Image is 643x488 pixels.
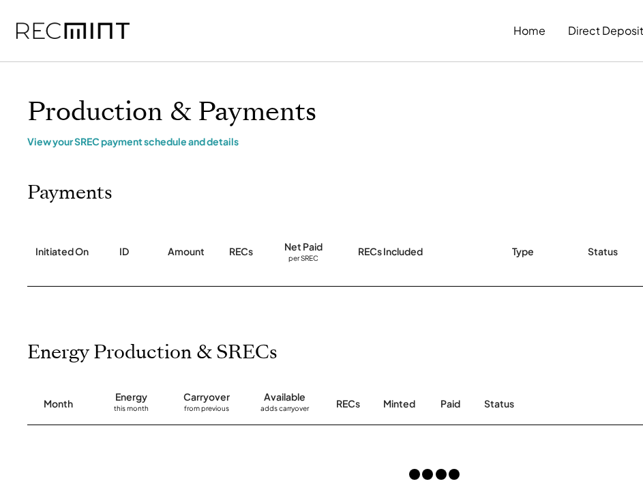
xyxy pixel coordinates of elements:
[588,245,618,259] div: Status
[512,245,534,259] div: Type
[119,245,129,259] div: ID
[35,245,89,259] div: Initiated On
[115,390,147,404] div: Energy
[44,397,73,411] div: Month
[16,23,130,40] img: recmint-logotype%403x.png
[229,245,253,259] div: RECs
[168,245,205,259] div: Amount
[27,341,278,364] h2: Energy Production & SRECs
[358,245,423,259] div: RECs Included
[288,254,318,264] div: per SREC
[440,397,460,411] div: Paid
[183,390,230,404] div: Carryover
[260,404,309,418] div: adds carryover
[284,240,323,254] div: Net Paid
[336,397,360,411] div: RECs
[27,182,113,205] h2: Payments
[264,390,305,404] div: Available
[114,404,149,418] div: this month
[184,404,229,418] div: from previous
[383,397,415,411] div: Minted
[513,17,545,44] button: Home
